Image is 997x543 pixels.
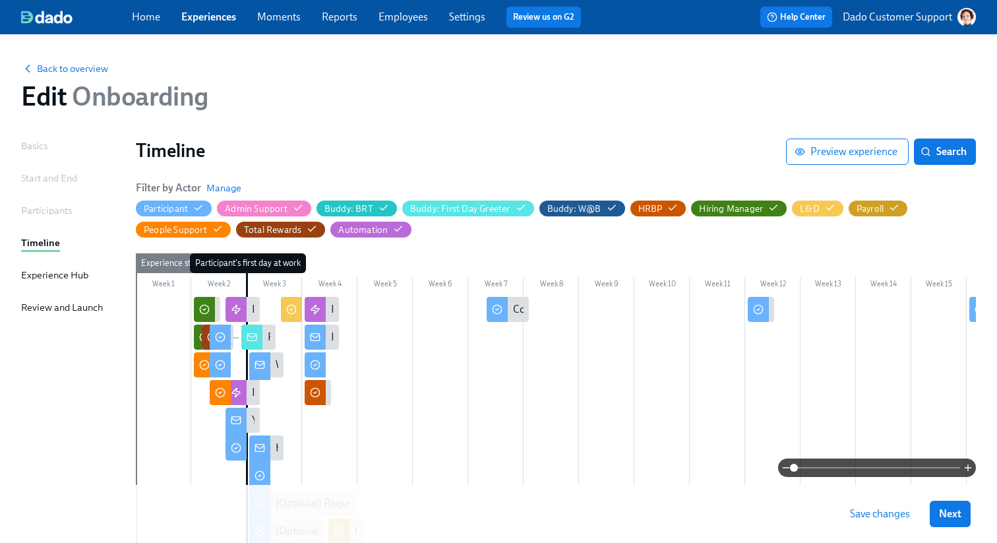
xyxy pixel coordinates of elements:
div: Your First Day Instructions [226,408,260,433]
button: Buddy: BRT [317,201,397,216]
div: Invite to Slack channels [252,385,355,400]
div: Invite to #brt-women [331,302,427,317]
div: Week 14 [856,277,911,294]
button: L&D [792,201,843,216]
div: Start and End [21,171,77,185]
a: Employees [378,11,428,23]
div: Participant's first day at work [190,253,306,273]
div: Week 9 [579,277,634,294]
div: Week 10 [634,277,690,294]
div: Hide L&D [800,203,820,215]
div: Your First Day Instructions [252,413,371,428]
button: People Support [136,222,231,238]
a: Moments [257,11,301,23]
a: dado [21,11,132,24]
div: Introducing your Women @ Blue River Buddy: {{ participant.fullName }} [305,325,339,350]
button: Hiring Manager [691,201,787,216]
span: Help Center [767,11,826,24]
div: Reminder: you're meeting {{ participant.fullName }} first thing [DATE] [241,325,276,350]
button: Save changes [841,501,919,527]
span: Next [939,507,961,521]
div: Participants [21,203,72,218]
div: Introducing your Women @ Blue River Buddy: {{ participant.fullName }} [331,330,653,344]
div: Week 7 [468,277,524,294]
div: Welcome from the IT team! [276,358,398,372]
div: Week 8 [524,277,579,294]
div: Week 12 [745,277,801,294]
div: Happy first day and welcome to the Blue River team! [249,435,284,461]
div: Week 13 [801,277,856,294]
a: Experiences [181,11,236,23]
a: Reports [322,11,357,23]
button: Preview experience [786,139,909,165]
button: Back to overview [21,62,108,75]
img: AATXAJw-nxTkv1ws5kLOi-TQIsf862R-bs_0p3UQSuGH=s96-c [957,8,976,26]
span: Search [923,145,967,158]
div: Hide Total Rewards [244,224,302,236]
div: Hide Buddy: W@B [547,203,601,215]
div: Experience Hub [21,268,88,282]
button: Automation [330,222,411,238]
button: Search [914,139,976,165]
button: Help Center [760,7,832,28]
button: Buddy: First Day Greeter [402,201,534,216]
div: Hide HRBP [638,203,663,215]
h1: Timeline [136,139,786,162]
img: dado [21,11,73,24]
span: Save changes [850,507,910,521]
a: Review us on G2 [513,11,574,24]
button: Payroll [849,201,907,216]
div: Hide Admin Support [225,203,287,215]
div: Invite to Slack channels [226,380,260,405]
div: Week 1 [136,277,191,294]
div: Experience start [136,253,206,273]
div: Invited to Orientations [226,297,260,322]
div: Welcome from the IT team! [249,352,284,377]
div: Week 15 [911,277,967,294]
span: Onboarding [67,80,208,112]
div: Complete the 30 day onboarding feedback survey [487,297,529,322]
button: Admin Support [217,201,311,216]
div: Basics [21,139,47,153]
div: Review and Launch [21,300,103,315]
button: Participant [136,201,212,216]
button: Manage [206,181,241,195]
div: Week 6 [413,277,468,294]
div: Hide Participant [144,203,188,215]
div: Week 11 [690,277,745,294]
div: Timeline [21,236,60,250]
div: Hide Automation [338,224,388,236]
div: Hide Buddy: First Day Greeter [410,203,510,215]
p: Dado Customer Support [843,10,952,24]
a: Settings [449,11,485,23]
button: Next [930,501,971,527]
div: Week 3 [247,277,302,294]
button: HRBP [630,201,686,216]
button: Dado Customer Support [843,8,976,26]
div: Invite to #brt-women [305,297,339,322]
div: Hide Payroll [857,203,884,215]
div: Week 5 [357,277,413,294]
div: Hide People Support [144,224,207,236]
div: Week 4 [302,277,357,294]
div: Happy first day and welcome to the Blue River team! [276,441,508,455]
h6: Filter by Actor [136,181,201,195]
div: Reminder: you're meeting {{ participant.fullName }} first thing [DATE] [268,330,580,344]
span: Preview experience [797,145,897,158]
a: Home [132,11,160,23]
div: Invited to Orientations [252,302,353,317]
div: Week 2 [191,277,247,294]
button: Review us on G2 [506,7,581,28]
div: Hide Buddy: BRT [324,203,373,215]
button: Total Rewards [236,222,326,238]
div: Complete the 30 day onboarding feedback survey [513,302,735,317]
h1: Edit [21,80,208,112]
div: Hide Hiring Manager [699,203,763,215]
button: Buddy: W@B [539,201,625,216]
